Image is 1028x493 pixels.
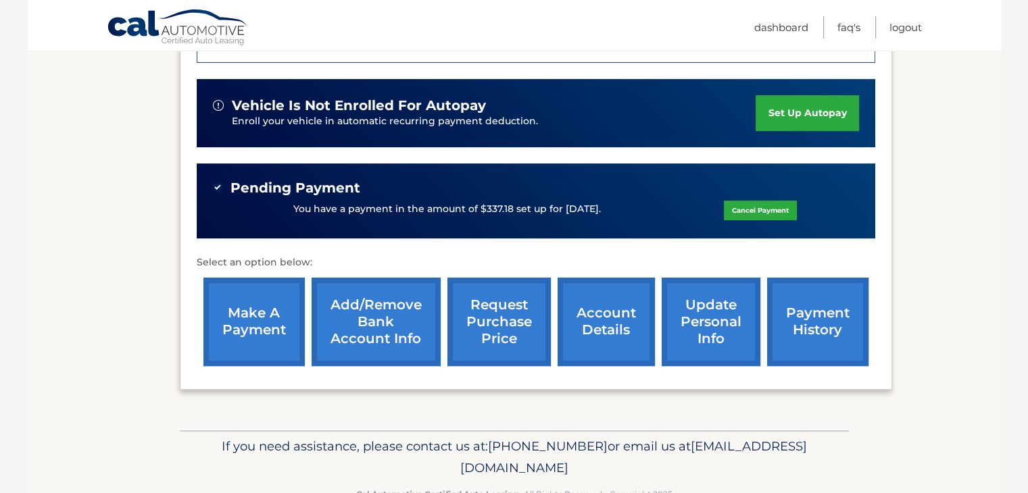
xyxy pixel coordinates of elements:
[558,278,655,366] a: account details
[107,9,249,48] a: Cal Automotive
[767,278,868,366] a: payment history
[213,100,224,111] img: alert-white.svg
[232,114,756,129] p: Enroll your vehicle in automatic recurring payment deduction.
[213,182,222,192] img: check-green.svg
[232,97,486,114] span: vehicle is not enrolled for autopay
[488,438,608,454] span: [PHONE_NUMBER]
[203,278,305,366] a: make a payment
[662,278,760,366] a: update personal info
[724,201,797,220] a: Cancel Payment
[230,180,360,197] span: Pending Payment
[754,16,808,38] a: Dashboard
[889,16,922,38] a: Logout
[312,278,441,366] a: Add/Remove bank account info
[447,278,551,366] a: request purchase price
[223,40,622,52] p: Updated Insurance Info Required. Insurance Issue Reported:High CompHigh Coll
[189,436,840,479] p: If you need assistance, please contact us at: or email us at
[756,95,858,131] a: set up autopay
[293,202,601,217] p: You have a payment in the amount of $337.18 set up for [DATE].
[837,16,860,38] a: FAQ's
[197,255,875,271] p: Select an option below:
